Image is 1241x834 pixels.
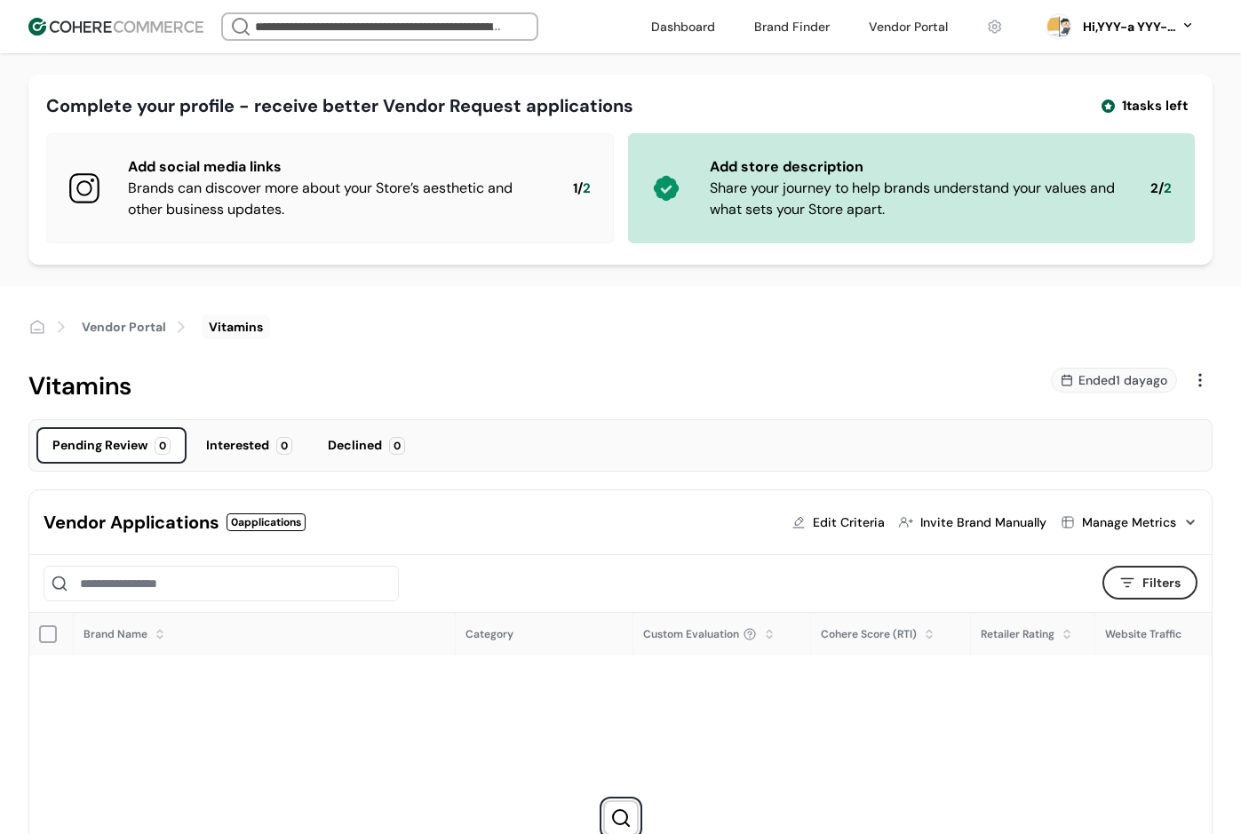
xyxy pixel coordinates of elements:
[710,178,1123,220] div: Share your journey to help brands understand your values and what sets your Store apart.
[1122,96,1188,116] span: 1 tasks left
[46,92,633,119] div: Complete your profile - receive better Vendor Request applications
[84,626,147,642] div: Brand Name
[1102,566,1197,600] button: Filters
[821,626,917,642] div: Cohere Score (RTI)
[1046,13,1072,40] svg: 0 percent
[82,318,166,337] a: Vendor Portal
[1079,18,1195,36] button: Hi,YYY-a YYY-aa
[44,509,219,536] div: Vendor Applications
[583,179,591,199] span: 2
[1079,18,1177,36] div: Hi, YYY-a YYY-aa
[577,179,583,199] span: /
[1150,179,1158,199] span: 2
[52,436,147,455] div: Pending Review
[28,368,1037,405] div: Vitamins
[1082,513,1176,532] div: Manage Metrics
[128,178,545,220] div: Brands can discover more about your Store’s aesthetic and other business updates.
[643,626,739,642] span: Custom Evaluation
[981,626,1054,642] div: Retailer Rating
[328,436,382,455] div: Declined
[1158,179,1164,199] span: /
[1051,368,1177,393] div: Ended 1 day ago
[28,314,1213,339] nav: breadcrumb
[710,156,1123,178] div: Add store description
[389,437,405,455] div: 0
[920,513,1046,532] div: Invite Brand Manually
[573,179,577,199] span: 1
[28,18,203,36] img: Cohere Logo
[813,513,885,532] div: Edit Criteria
[128,156,545,178] div: Add social media links
[209,318,263,337] div: Vitamins
[465,627,513,641] span: Category
[206,436,269,455] div: Interested
[1105,627,1181,641] span: Website Traffic
[1164,179,1172,199] span: 2
[227,513,306,531] div: 0 applications
[276,437,292,455] div: 0
[155,437,171,455] div: 0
